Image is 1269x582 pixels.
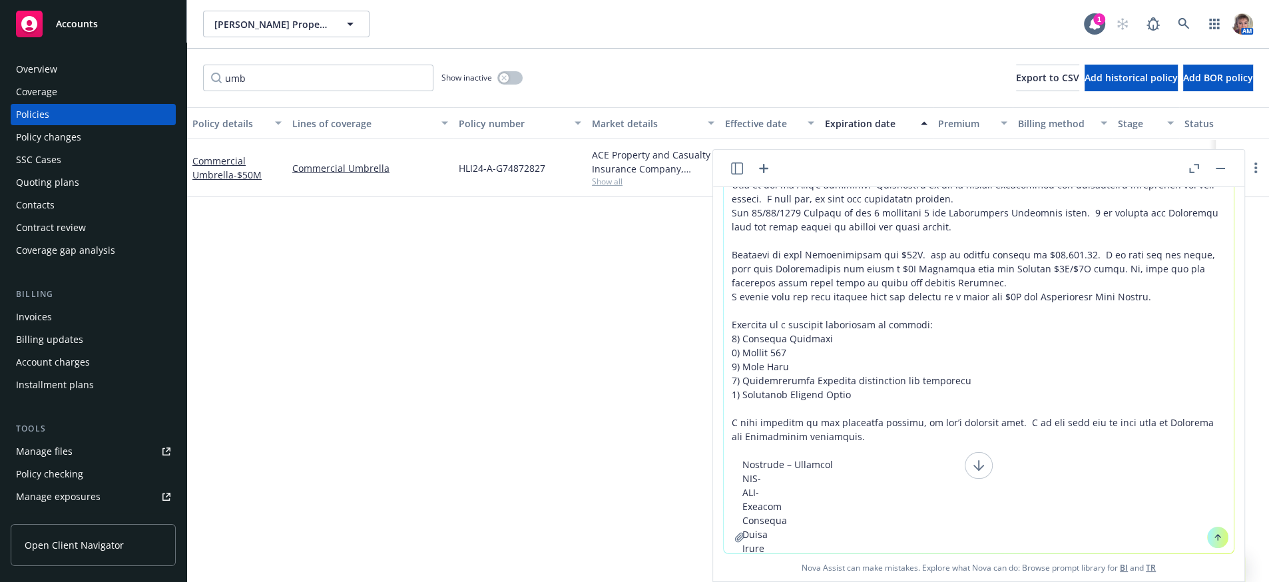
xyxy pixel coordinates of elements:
[1201,11,1228,37] a: Switch app
[11,240,176,261] a: Coverage gap analysis
[16,127,81,148] div: Policy changes
[11,509,176,530] a: Manage certificates
[56,19,98,29] span: Accounts
[16,217,86,238] div: Contract review
[16,172,79,193] div: Quoting plans
[16,59,57,80] div: Overview
[825,117,913,131] div: Expiration date
[16,441,73,462] div: Manage files
[1140,11,1166,37] a: Report a Bug
[292,117,433,131] div: Lines of coverage
[1183,71,1253,84] span: Add BOR policy
[203,11,370,37] button: [PERSON_NAME] Property Ventures, LLC
[11,59,176,80] a: Overview
[192,154,262,181] a: Commercial Umbrella
[11,422,176,436] div: Tools
[1018,117,1093,131] div: Billing method
[724,117,1234,553] textarea: Loremi dolors ametcon adipiscingel seddoe Tempo Inci: Utla et dol ma Aliq’e adminimv. Quisnostru ...
[16,306,52,328] div: Invoices
[11,374,176,396] a: Installment plans
[16,352,90,373] div: Account charges
[1093,13,1105,25] div: 1
[16,374,94,396] div: Installment plans
[592,117,700,131] div: Market details
[587,107,720,139] button: Market details
[11,441,176,462] a: Manage files
[592,176,714,187] span: Show all
[16,509,103,530] div: Manage certificates
[1013,107,1113,139] button: Billing method
[11,194,176,216] a: Contacts
[720,107,820,139] button: Effective date
[459,117,567,131] div: Policy number
[1170,11,1197,37] a: Search
[16,240,115,261] div: Coverage gap analysis
[16,463,83,485] div: Policy checking
[933,107,1013,139] button: Premium
[1248,160,1264,176] a: more
[11,486,176,507] a: Manage exposures
[11,329,176,350] a: Billing updates
[718,554,1239,581] span: Nova Assist can make mistakes. Explore what Nova can do: Browse prompt library for and
[453,107,587,139] button: Policy number
[441,72,492,83] span: Show inactive
[192,117,267,131] div: Policy details
[592,148,714,176] div: ACE Property and Casualty Insurance Company, Chubb Group, Distinguished Programs Group, LLC
[16,329,83,350] div: Billing updates
[1146,562,1156,573] a: TR
[1109,11,1136,37] a: Start snowing
[1016,71,1079,84] span: Export to CSV
[16,194,55,216] div: Contacts
[187,107,287,139] button: Policy details
[1016,65,1079,91] button: Export to CSV
[1113,107,1179,139] button: Stage
[11,5,176,43] a: Accounts
[11,288,176,301] div: Billing
[11,463,176,485] a: Policy checking
[725,117,800,131] div: Effective date
[11,352,176,373] a: Account charges
[234,168,262,181] span: - $50M
[11,104,176,125] a: Policies
[25,538,124,552] span: Open Client Navigator
[11,172,176,193] a: Quoting plans
[214,17,330,31] span: [PERSON_NAME] Property Ventures, LLC
[11,306,176,328] a: Invoices
[292,161,448,175] a: Commercial Umbrella
[1085,65,1178,91] button: Add historical policy
[1232,13,1253,35] img: photo
[11,217,176,238] a: Contract review
[1183,65,1253,91] button: Add BOR policy
[11,127,176,148] a: Policy changes
[11,81,176,103] a: Coverage
[16,486,101,507] div: Manage exposures
[820,107,933,139] button: Expiration date
[287,107,453,139] button: Lines of coverage
[459,161,545,175] span: HLI24-A-G74872827
[16,81,57,103] div: Coverage
[1118,117,1159,131] div: Stage
[16,149,61,170] div: SSC Cases
[1120,562,1128,573] a: BI
[1184,117,1266,131] div: Status
[1085,71,1178,84] span: Add historical policy
[16,104,49,125] div: Policies
[203,65,433,91] input: Filter by keyword...
[938,117,993,131] div: Premium
[11,149,176,170] a: SSC Cases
